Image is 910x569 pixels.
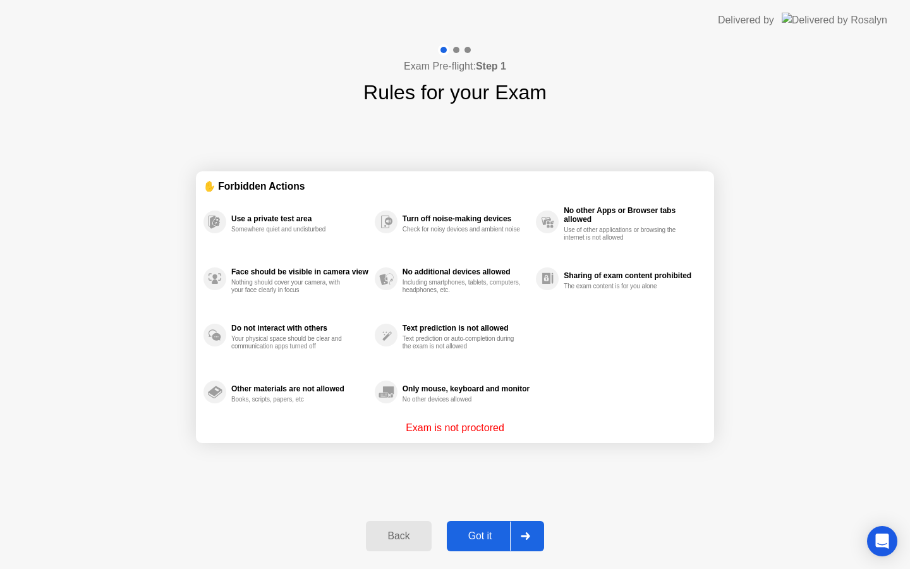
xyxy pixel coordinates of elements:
[231,226,351,233] div: Somewhere quiet and undisturbed
[231,214,368,223] div: Use a private test area
[231,267,368,276] div: Face should be visible in camera view
[403,335,522,350] div: Text prediction or auto-completion during the exam is not allowed
[476,61,506,71] b: Step 1
[564,283,683,290] div: The exam content is for you alone
[363,77,547,107] h1: Rules for your Exam
[404,59,506,74] h4: Exam Pre-flight:
[203,179,707,193] div: ✋ Forbidden Actions
[564,206,700,224] div: No other Apps or Browser tabs allowed
[564,226,683,242] div: Use of other applications or browsing the internet is not allowed
[366,521,431,551] button: Back
[370,530,427,542] div: Back
[403,324,530,333] div: Text prediction is not allowed
[403,214,530,223] div: Turn off noise-making devices
[718,13,774,28] div: Delivered by
[231,279,351,294] div: Nothing should cover your camera, with your face clearly in focus
[406,420,504,436] p: Exam is not proctored
[403,384,530,393] div: Only mouse, keyboard and monitor
[403,267,530,276] div: No additional devices allowed
[231,335,351,350] div: Your physical space should be clear and communication apps turned off
[231,384,368,393] div: Other materials are not allowed
[403,396,522,403] div: No other devices allowed
[782,13,887,27] img: Delivered by Rosalyn
[451,530,510,542] div: Got it
[867,526,897,556] div: Open Intercom Messenger
[231,396,351,403] div: Books, scripts, papers, etc
[231,324,368,333] div: Do not interact with others
[403,279,522,294] div: Including smartphones, tablets, computers, headphones, etc.
[564,271,700,280] div: Sharing of exam content prohibited
[403,226,522,233] div: Check for noisy devices and ambient noise
[447,521,544,551] button: Got it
